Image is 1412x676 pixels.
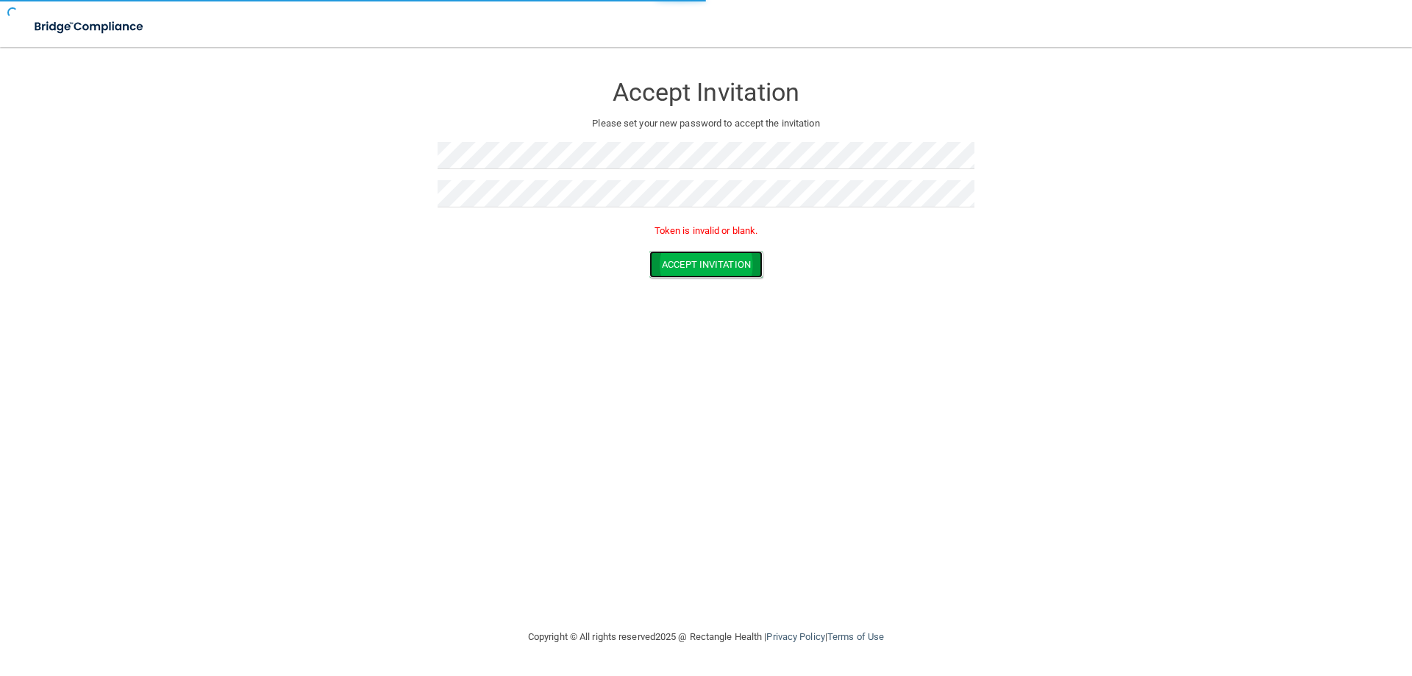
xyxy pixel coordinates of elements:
[22,12,157,42] img: bridge_compliance_login_screen.278c3ca4.svg
[766,631,824,642] a: Privacy Policy
[649,251,763,278] button: Accept Invitation
[449,115,963,132] p: Please set your new password to accept the invitation
[438,613,974,661] div: Copyright © All rights reserved 2025 @ Rectangle Health | |
[827,631,884,642] a: Terms of Use
[438,222,974,240] p: Token is invalid or blank.
[438,79,974,106] h3: Accept Invitation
